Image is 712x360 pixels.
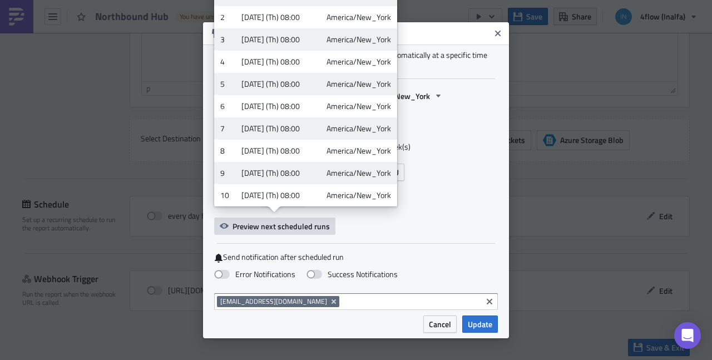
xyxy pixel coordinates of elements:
[320,140,397,162] td: America/New_York
[320,51,397,73] td: America/New_York
[235,162,320,184] td: [DATE] (Th) 08:00
[214,252,498,263] label: Send notification after scheduled run
[214,73,235,95] td: 5
[359,87,448,105] button: America/New_York
[4,4,531,13] body: Rich Text Area. Press ALT-0 for help.
[220,297,327,306] span: [EMAIL_ADDRESS][DOMAIN_NAME]
[235,117,320,140] td: [DATE] (Th) 08:00
[306,269,398,279] label: Success Notifications
[214,184,235,206] td: 10
[214,140,235,162] td: 8
[384,139,411,155] span: week(s)
[329,296,339,307] button: Remove Tag
[320,6,397,28] td: America/New_York
[235,28,320,51] td: [DATE] (Th) 08:00
[320,73,397,95] td: America/New_York
[320,95,397,117] td: America/New_York
[462,315,498,333] button: Update
[674,322,701,349] div: Open Intercom Messenger
[214,269,295,279] label: Error Notifications
[214,6,235,28] td: 2
[214,95,235,117] td: 6
[320,117,397,140] td: America/New_York
[320,28,397,51] td: America/New_York
[214,28,235,51] td: 3
[320,162,397,184] td: America/New_York
[235,51,320,73] td: [DATE] (Th) 08:00
[235,140,320,162] td: [DATE] (Th) 08:00
[235,95,320,117] td: [DATE] (Th) 08:00
[483,295,496,308] button: Clear selected items
[235,6,320,28] td: [DATE] (Th) 08:00
[235,184,320,206] td: [DATE] (Th) 08:00
[233,220,330,232] span: Preview next scheduled runs
[365,90,430,102] span: America/New_York
[468,318,492,330] span: Update
[214,162,235,184] td: 9
[214,51,235,73] td: 4
[214,218,335,235] button: Preview next scheduled runs
[429,318,451,330] span: Cancel
[489,25,506,42] button: Close
[320,184,397,206] td: America/New_York
[235,73,320,95] td: [DATE] (Th) 08:00
[423,315,457,333] button: Cancel
[214,117,235,140] td: 7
